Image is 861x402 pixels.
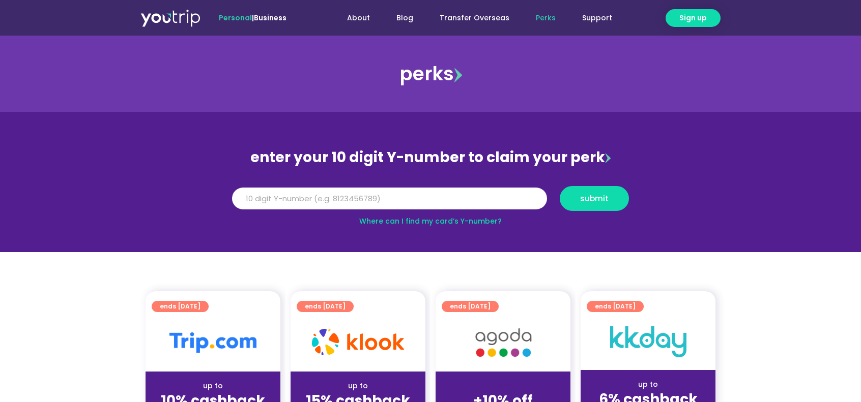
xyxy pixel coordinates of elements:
[666,9,721,27] a: Sign up
[219,13,286,23] span: |
[580,195,609,202] span: submit
[299,381,417,391] div: up to
[219,13,252,23] span: Personal
[589,379,707,390] div: up to
[334,9,383,27] a: About
[152,301,209,312] a: ends [DATE]
[232,188,547,210] input: 10 digit Y-number (e.g. 8123456789)
[450,301,491,312] span: ends [DATE]
[314,9,625,27] nav: Menu
[383,9,426,27] a: Blog
[232,186,629,219] form: Y Number
[494,381,512,391] span: up to
[587,301,644,312] a: ends [DATE]
[679,13,707,23] span: Sign up
[227,144,634,171] div: enter your 10 digit Y-number to claim your perk
[595,301,636,312] span: ends [DATE]
[569,9,625,27] a: Support
[442,301,499,312] a: ends [DATE]
[154,381,272,391] div: up to
[426,9,523,27] a: Transfer Overseas
[560,186,629,211] button: submit
[297,301,354,312] a: ends [DATE]
[254,13,286,23] a: Business
[523,9,569,27] a: Perks
[359,216,502,226] a: Where can I find my card’s Y-number?
[160,301,200,312] span: ends [DATE]
[305,301,346,312] span: ends [DATE]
